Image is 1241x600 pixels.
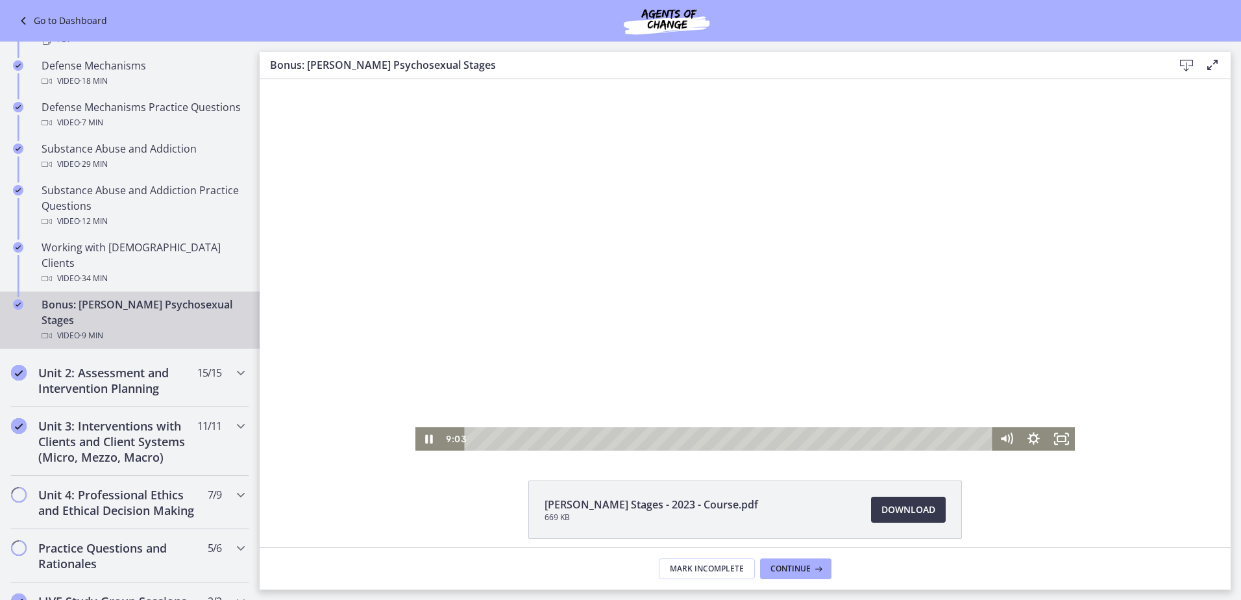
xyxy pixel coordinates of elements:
span: · 34 min [80,271,108,286]
i: Completed [13,102,23,112]
span: · 7 min [80,115,103,131]
iframe: Video Lesson [260,79,1231,451]
i: Completed [13,299,23,310]
div: Substance Abuse and Addiction Practice Questions [42,182,244,229]
button: Continue [760,558,831,579]
div: Bonus: [PERSON_NAME] Psychosexual Stages [42,297,244,344]
h2: Unit 4: Professional Ethics and Ethical Decision Making [38,487,197,518]
span: Download [881,502,935,518]
i: Completed [11,365,27,381]
div: Video [42,73,244,89]
div: Substance Abuse and Addiction [42,141,244,172]
span: Continue [770,564,811,574]
a: Download [871,497,946,523]
span: · 12 min [80,214,108,229]
div: Video [42,328,244,344]
div: Video [42,115,244,131]
h2: Unit 3: Interventions with Clients and Client Systems (Micro, Mezzo, Macro) [38,418,197,465]
i: Completed [13,144,23,154]
button: Mark Incomplete [659,558,755,579]
i: Completed [13,242,23,253]
div: Video [42,156,244,172]
div: Video [42,271,244,286]
button: Mute [733,348,760,371]
div: Video [42,214,244,229]
span: 15 / 15 [197,365,221,381]
i: Completed [13,185,23,195]
img: Agents of Change Social Work Test Prep [589,5,744,36]
h2: Practice Questions and Rationales [38,540,197,571]
i: Completed [11,418,27,434]
span: 5 / 6 [208,540,221,556]
h3: Bonus: [PERSON_NAME] Psychosexual Stages [270,57,1153,73]
span: · 18 min [80,73,108,89]
span: 11 / 11 [197,418,221,434]
span: 669 KB [545,512,758,523]
span: [PERSON_NAME] Stages - 2023 - Course.pdf [545,497,758,512]
span: Mark Incomplete [670,564,744,574]
div: Working with [DEMOGRAPHIC_DATA] Clients [42,240,244,286]
button: Fullscreen [788,348,815,371]
i: Completed [13,60,23,71]
span: · 29 min [80,156,108,172]
button: Show settings menu [761,348,788,371]
a: Go to Dashboard [16,13,107,29]
span: 7 / 9 [208,487,221,503]
span: · 9 min [80,328,103,344]
div: Defense Mechanisms Practice Questions [42,99,244,131]
h2: Unit 2: Assessment and Intervention Planning [38,365,197,396]
div: Defense Mechanisms [42,58,244,89]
